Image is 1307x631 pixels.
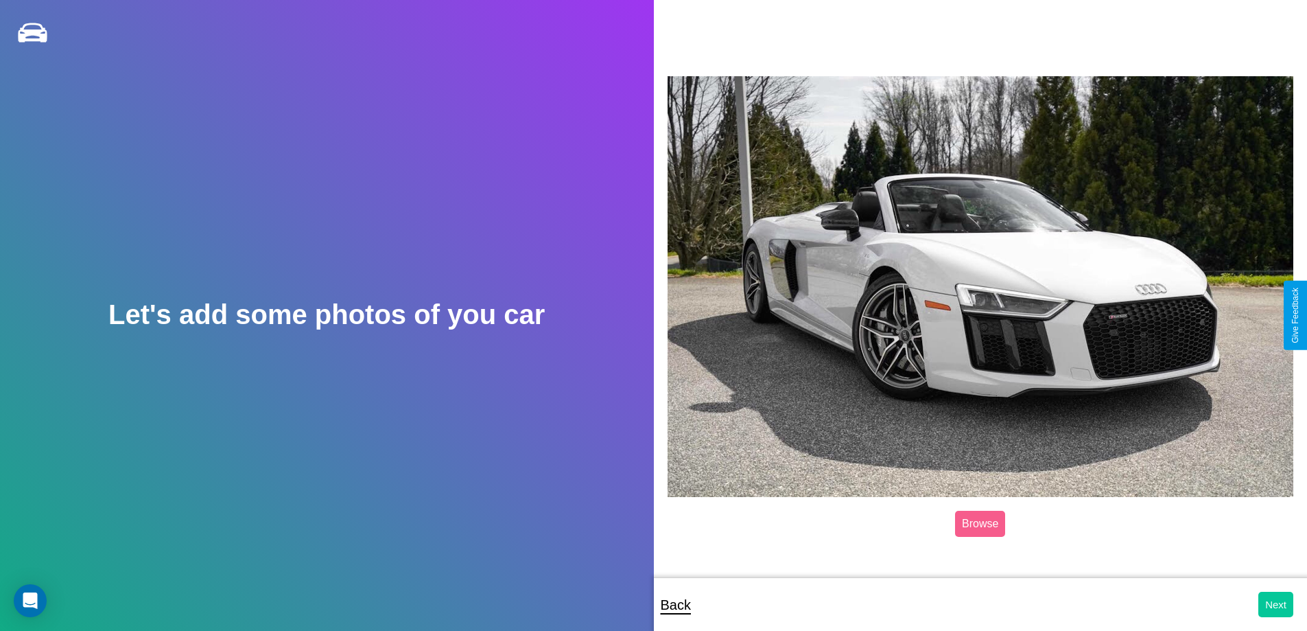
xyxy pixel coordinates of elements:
[661,593,691,617] p: Back
[955,511,1005,537] label: Browse
[108,299,545,330] h2: Let's add some photos of you car
[1258,592,1293,617] button: Next
[1291,288,1300,343] div: Give Feedback
[14,584,47,617] div: Open Intercom Messenger
[668,76,1294,497] img: posted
